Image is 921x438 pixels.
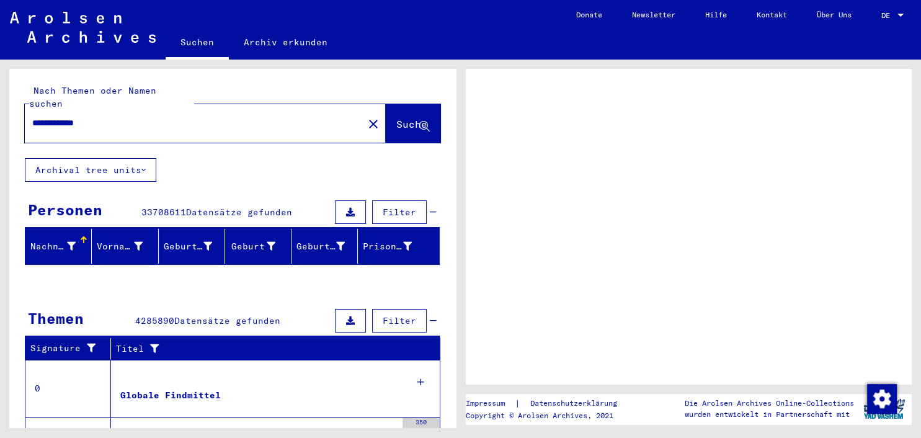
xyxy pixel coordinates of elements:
p: Die Arolsen Archives Online-Collections [685,398,854,409]
div: Personen [28,199,102,221]
span: Suche [396,118,427,130]
p: wurden entwickelt in Partnerschaft mit [685,409,854,420]
button: Filter [372,309,427,333]
mat-header-cell: Prisoner # [358,229,438,264]
mat-header-cell: Geburt‏ [225,229,291,264]
span: Datensätze gefunden [186,207,292,218]
a: Archiv erkunden [229,27,342,57]
span: Datensätze gefunden [174,315,280,326]
span: Filter [383,207,416,218]
div: Nachname [30,240,76,253]
div: Signature [30,342,101,355]
a: Suchen [166,27,229,60]
div: Titel [116,339,428,359]
div: Geburt‏ [230,236,291,256]
button: Clear [361,111,386,136]
div: Geburtsdatum [296,236,360,256]
mat-icon: close [366,117,381,132]
div: Geburtsdatum [296,240,345,253]
mat-label: Nach Themen oder Namen suchen [29,85,156,109]
a: Impressum [466,397,515,410]
div: Globale Findmittel [120,389,221,402]
mat-header-cell: Nachname [25,229,92,264]
div: Prisoner # [363,236,427,256]
div: Vorname [97,240,142,253]
img: Zustimmung ändern [867,384,897,414]
span: 33708611 [141,207,186,218]
div: Geburtsname [164,236,228,256]
a: Datenschutzerklärung [520,397,632,410]
p: Copyright © Arolsen Archives, 2021 [466,410,632,421]
div: Geburt‏ [230,240,275,253]
button: Archival tree units [25,158,156,182]
img: yv_logo.png [861,393,907,424]
div: Prisoner # [363,240,411,253]
div: Themen [28,307,84,329]
span: Filter [383,315,416,326]
mat-header-cell: Geburtsdatum [291,229,358,264]
span: DE [881,11,895,20]
div: Signature [30,339,113,359]
div: 350 [403,418,440,430]
span: 4285890 [135,315,174,326]
div: Vorname [97,236,158,256]
div: Geburtsname [164,240,212,253]
mat-header-cell: Vorname [92,229,158,264]
div: | [466,397,632,410]
td: 0 [25,360,111,417]
div: Titel [116,342,416,355]
mat-header-cell: Geburtsname [159,229,225,264]
div: Nachname [30,236,91,256]
button: Filter [372,200,427,224]
img: Arolsen_neg.svg [10,12,156,43]
button: Suche [386,104,440,143]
